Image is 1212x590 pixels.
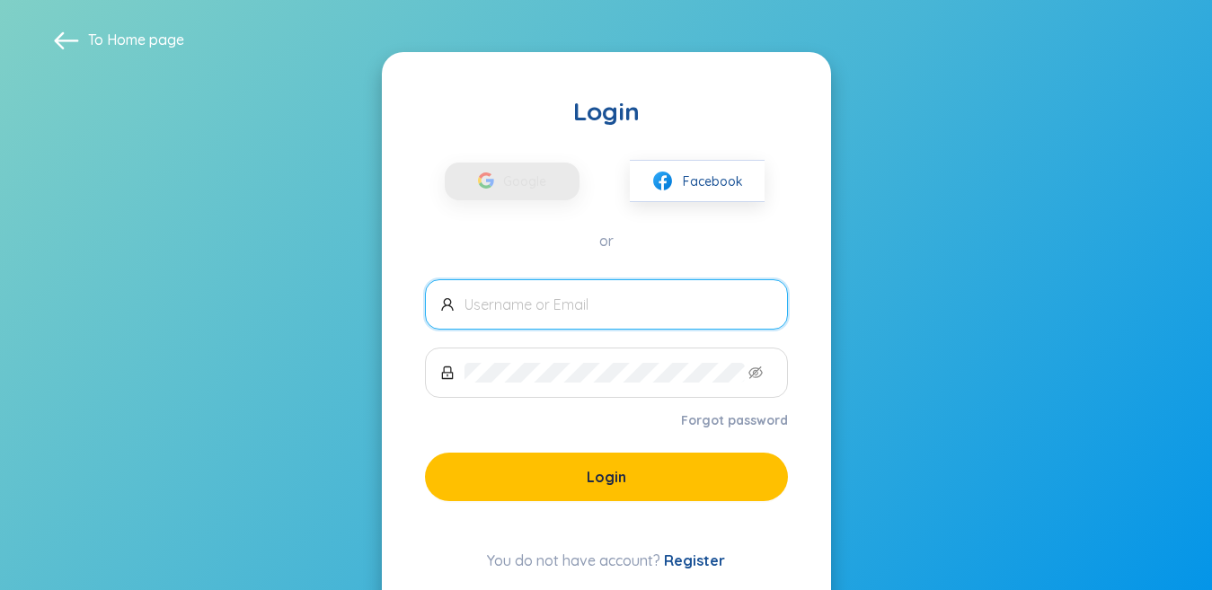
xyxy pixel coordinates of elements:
div: You do not have account? [425,550,788,571]
a: Forgot password [681,411,788,429]
span: eye-invisible [748,365,763,380]
div: or [425,231,788,251]
div: Login [425,95,788,128]
a: Register [664,551,725,569]
button: facebookFacebook [630,160,765,202]
span: To [88,30,184,49]
span: user [440,297,455,312]
button: Login [425,453,788,501]
a: Home page [107,31,184,48]
button: Google [445,163,579,200]
input: Username or Email [464,295,773,314]
span: Google [503,163,555,200]
span: lock [440,365,455,380]
img: facebook [651,170,674,192]
span: Facebook [683,172,743,191]
span: Login [587,467,626,487]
